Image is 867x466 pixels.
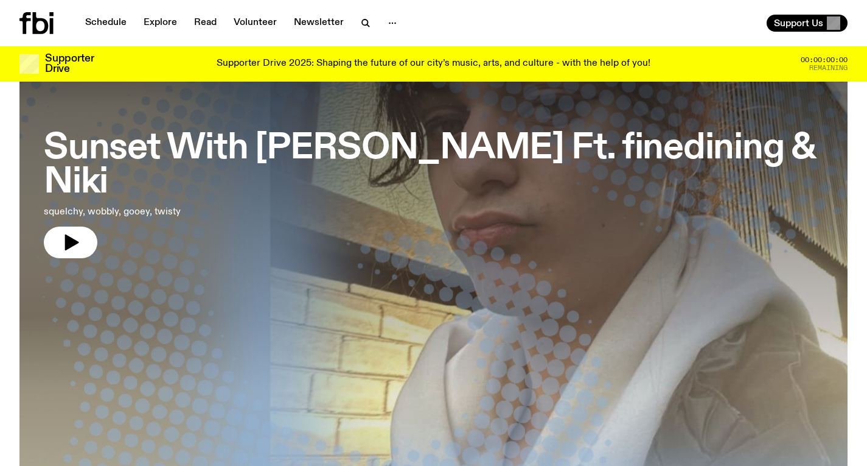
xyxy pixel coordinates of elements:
[187,15,224,32] a: Read
[226,15,284,32] a: Volunteer
[287,15,351,32] a: Newsletter
[767,15,848,32] button: Support Us
[44,205,355,219] p: squelchy, wobbly, gooey, twisty
[774,18,823,29] span: Support Us
[45,54,94,74] h3: Supporter Drive
[136,15,184,32] a: Explore
[809,65,848,71] span: Remaining
[217,58,650,69] p: Supporter Drive 2025: Shaping the future of our city’s music, arts, and culture - with the help o...
[78,15,134,32] a: Schedule
[44,119,823,258] a: Sunset With [PERSON_NAME] Ft. finedining & Nikisquelchy, wobbly, gooey, twisty
[44,132,823,200] h3: Sunset With [PERSON_NAME] Ft. finedining & Niki
[801,57,848,63] span: 00:00:00:00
